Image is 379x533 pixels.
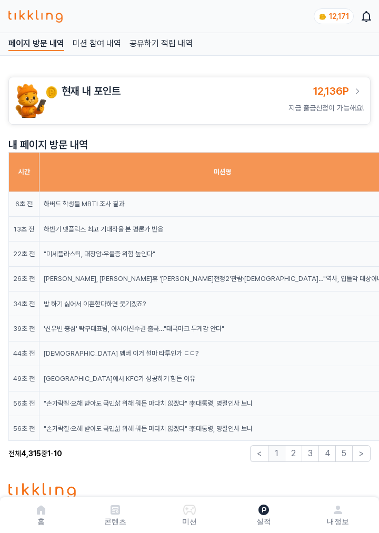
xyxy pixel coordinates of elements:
strong: 1 [47,449,51,458]
h3: 현재 내 포인트 [62,84,121,98]
strong: 10 [54,449,62,458]
span: 12,136P [313,85,349,97]
p: 22초 전 [13,249,35,259]
p: 내 페이지 방문 내역 [8,137,371,152]
button: 1 [268,445,285,462]
p: 56초 전 [13,424,35,434]
a: 실적 [226,501,301,529]
button: < [250,445,268,462]
strong: 4,315 [21,449,41,458]
p: 26초 전 [13,274,35,284]
a: coin 12,171 [314,8,352,24]
span: 지금 출금신청이 가능해요! [288,104,364,112]
p: 39초 전 [13,324,35,334]
a: 미션 참여 내역 [73,37,121,51]
button: 미션 [153,501,227,529]
p: 49초 전 [13,374,35,384]
p: 34초 전 [13,299,35,309]
img: tikkling_character [15,84,57,118]
img: 티끌링 [8,10,63,23]
p: 6초 전 [13,199,35,209]
p: 전체 중 - [8,448,62,459]
a: 내정보 [301,501,375,529]
p: 44초 전 [13,348,35,358]
p: 콘텐츠 [104,516,126,527]
p: 홈 [37,516,45,527]
span: 12,171 [329,12,349,21]
p: 내정보 [327,516,349,527]
th: 시간 [9,153,39,192]
a: 콘텐츠 [78,501,153,529]
a: 12,136P [313,84,364,98]
p: 미션 [182,516,197,527]
p: 13초 전 [13,224,35,234]
a: 공유하기 적립 내역 [129,37,193,51]
button: 3 [302,445,318,462]
p: 56초 전 [13,398,35,408]
p: 실적 [256,516,271,527]
img: logo [8,483,76,499]
img: coin [318,13,327,21]
button: 5 [335,445,352,462]
button: 2 [285,445,302,462]
img: 미션 [183,504,196,516]
button: 4 [318,445,335,462]
a: 페이지 방문 내역 [8,37,64,51]
a: 홈 [4,501,78,529]
button: > [352,445,371,462]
